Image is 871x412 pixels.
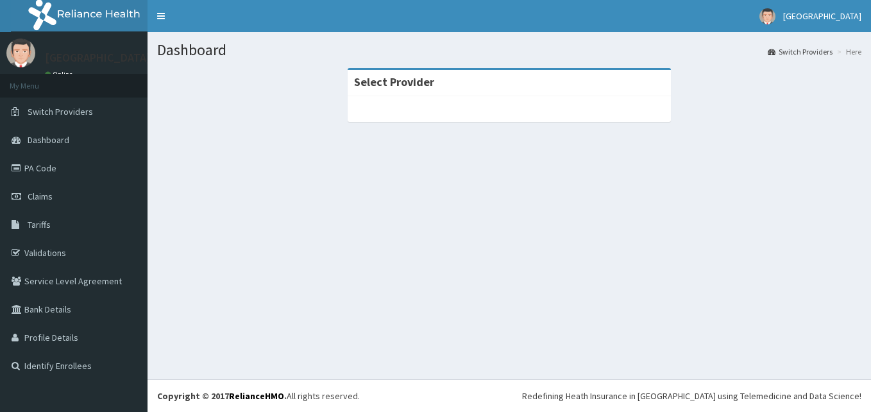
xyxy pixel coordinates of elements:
span: Dashboard [28,134,69,146]
span: Switch Providers [28,106,93,117]
span: [GEOGRAPHIC_DATA] [783,10,861,22]
h1: Dashboard [157,42,861,58]
span: Claims [28,191,53,202]
a: Online [45,70,76,79]
footer: All rights reserved. [148,379,871,412]
p: [GEOGRAPHIC_DATA] [45,52,151,64]
strong: Select Provider [354,74,434,89]
strong: Copyright © 2017 . [157,390,287,402]
li: Here [834,46,861,57]
span: Tariffs [28,219,51,230]
img: User Image [6,39,35,67]
a: Switch Providers [768,46,833,57]
div: Redefining Heath Insurance in [GEOGRAPHIC_DATA] using Telemedicine and Data Science! [522,390,861,402]
img: User Image [759,8,775,24]
a: RelianceHMO [229,390,284,402]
